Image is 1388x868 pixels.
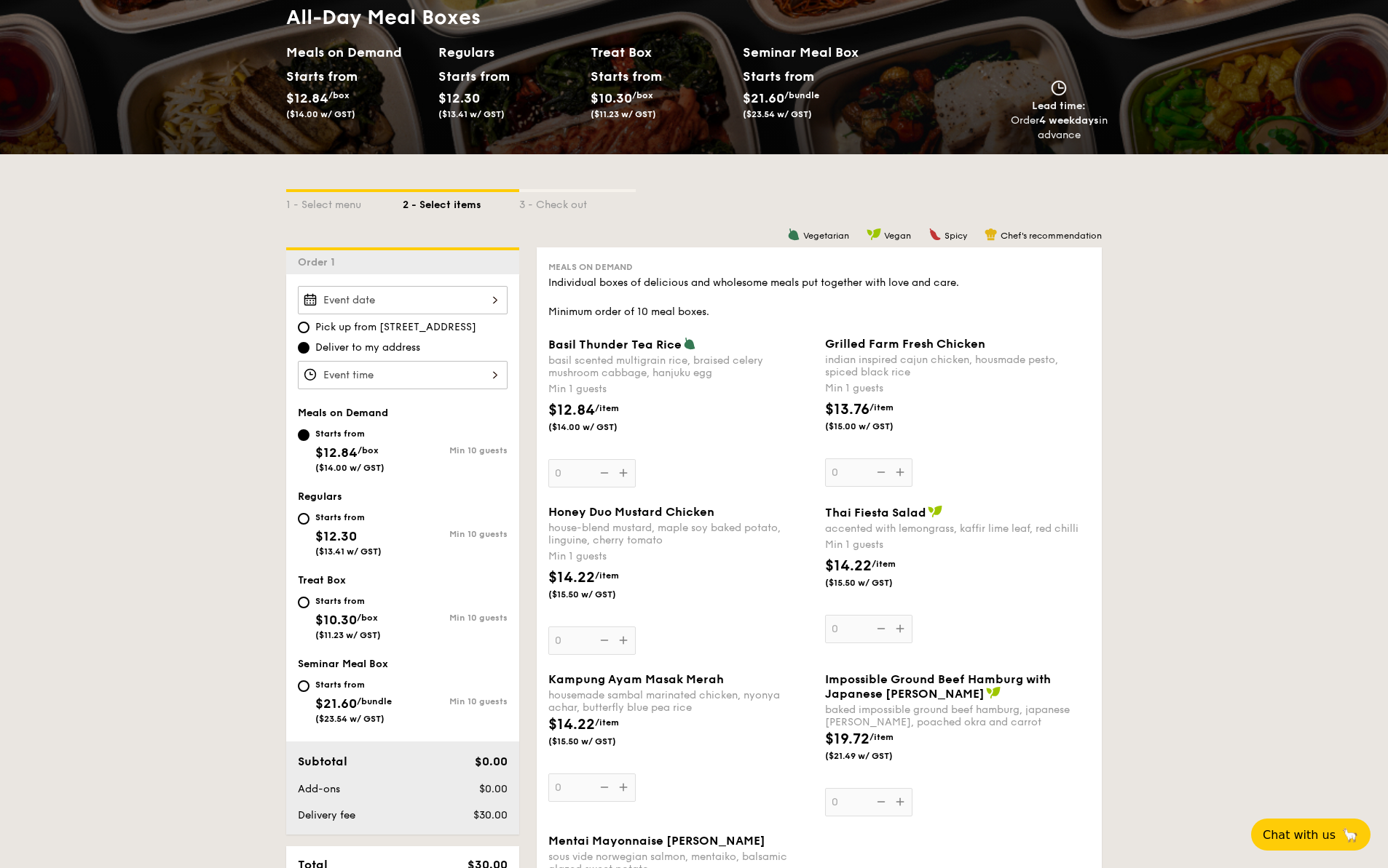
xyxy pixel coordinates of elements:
div: Starts from [315,679,392,690]
input: Starts from$10.30/box($11.23 w/ GST)Min 10 guests [298,597,309,608]
div: accented with lemongrass, kaffir lime leaf, red chilli [825,522,1090,535]
span: $12.84 [315,445,358,461]
span: Delivery fee [298,809,355,821]
span: $21.60 [315,696,357,712]
div: Starts from [315,511,382,523]
span: /box [357,613,378,623]
div: Order in advance [1010,114,1108,143]
div: Min 1 guests [825,538,1090,552]
span: Seminar Meal Box [298,658,388,670]
div: Starts from [743,65,813,87]
div: Starts from [591,65,655,87]
span: /box [328,90,350,100]
img: icon-vegetarian.fe4039eb.svg [787,228,800,241]
span: Mentai Mayonnaise [PERSON_NAME] [548,834,765,848]
img: icon-vegan.f8ff3823.svg [867,228,881,241]
span: /bundle [784,90,819,100]
span: Meals on Demand [298,407,388,419]
input: Starts from$12.30($13.41 w/ GST)Min 10 guests [298,513,309,525]
span: $19.72 [825,730,870,748]
span: 🦙 [1341,827,1359,843]
span: ($15.50 w/ GST) [548,589,647,600]
button: Chat with us🦙 [1251,819,1371,851]
div: Min 10 guests [403,696,508,706]
div: Min 1 guests [548,382,813,397]
span: Honey Duo Mustard Chicken [548,505,714,519]
div: Starts from [315,595,381,607]
strong: 4 weekdays [1039,114,1099,127]
span: ($23.54 w/ GST) [315,714,385,724]
span: Thai Fiesta Salad [825,506,926,519]
span: /bundle [357,696,392,706]
div: basil scented multigrain rice, braised celery mushroom cabbage, hanjuku egg [548,354,813,379]
span: $13.76 [825,401,870,418]
span: $12.30 [438,90,480,106]
span: $0.00 [475,754,508,768]
span: Chat with us [1263,828,1336,842]
span: ($11.23 w/ GST) [315,630,381,640]
span: /item [872,559,896,569]
span: Grilled Farm Fresh Chicken [825,337,985,351]
span: Subtotal [298,754,347,768]
span: Pick up from [STREET_ADDRESS] [315,320,476,335]
div: Min 10 guests [403,529,508,539]
div: 2 - Select items [403,192,519,212]
span: ($15.50 w/ GST) [548,736,647,747]
span: ($21.49 w/ GST) [825,750,924,762]
span: Vegetarian [803,231,849,241]
img: icon-clock.2db775ea.svg [1048,80,1070,96]
span: Meals on Demand [548,262,633,272]
span: $12.84 [548,402,595,419]
div: Starts from [315,428,385,439]
h1: All-Day Meal Boxes [286,4,895,31]
span: Kampung Ayam Masak Merah [548,672,724,686]
span: ($13.41 w/ GST) [438,109,505,119]
span: Deliver to my address [315,341,420,355]
input: Starts from$12.84/box($14.00 w/ GST)Min 10 guests [298,429,309,441]
div: Min 1 guests [548,549,813,564]
input: Event time [298,361,508,389]
div: Starts from [438,65,503,87]
span: /item [595,717,619,728]
img: icon-vegan.f8ff3823.svg [986,686,1001,699]
div: housemade sambal marinated chicken, nyonya achar, butterfly blue pea rice [548,689,813,714]
h2: Meals on Demand [286,42,427,63]
img: icon-vegan.f8ff3823.svg [928,505,942,518]
span: /box [632,90,653,100]
input: Starts from$21.60/bundle($23.54 w/ GST)Min 10 guests [298,680,309,692]
span: $14.22 [548,716,595,733]
span: Treat Box [298,574,346,586]
span: Lead time: [1032,100,1086,112]
span: /item [595,403,619,413]
span: ($15.00 w/ GST) [825,421,924,432]
span: $0.00 [479,783,508,795]
span: $12.30 [315,528,357,544]
span: $30.00 [473,809,508,821]
div: Min 10 guests [403,613,508,623]
h2: Regulars [438,42,579,63]
span: Spicy [945,231,967,241]
img: icon-spicy.37a8142b.svg [928,228,942,241]
span: /item [870,732,894,742]
span: Order 1 [298,256,341,268]
input: Pick up from [STREET_ADDRESS] [298,322,309,333]
span: ($13.41 w/ GST) [315,546,382,557]
span: ($14.00 w/ GST) [286,109,355,119]
h2: Seminar Meal Box [743,42,895,63]
span: ($11.23 w/ GST) [591,109,656,119]
span: ($23.54 w/ GST) [743,109,812,119]
span: Basil Thunder Tea Rice [548,338,682,351]
div: baked impossible ground beef hamburg, japanese [PERSON_NAME], poached okra and carrot [825,704,1090,728]
span: Add-ons [298,783,340,795]
div: Min 10 guests [403,445,508,455]
span: Vegan [884,231,911,241]
div: indian inspired cajun chicken, housmade pesto, spiced black rice [825,354,1090,378]
div: Min 1 guests [825,381,1090,396]
span: /item [595,570,619,581]
span: Impossible Ground Beef Hamburg with Japanese [PERSON_NAME] [825,672,1051,701]
span: ($15.50 w/ GST) [825,577,924,589]
input: Deliver to my address [298,342,309,354]
div: Starts from [286,65,351,87]
img: icon-chef-hat.a58ddaea.svg [985,228,998,241]
span: /box [358,445,379,455]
